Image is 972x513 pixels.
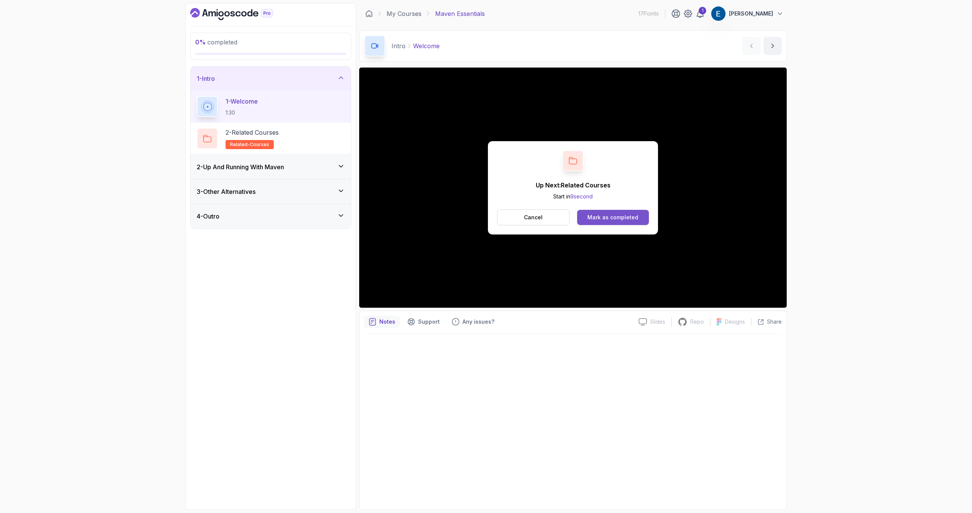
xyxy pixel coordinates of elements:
[725,318,745,326] p: Designs
[729,10,773,17] p: [PERSON_NAME]
[197,212,219,221] h3: 4 - Outro
[226,109,258,116] p: 1:30
[195,38,237,46] span: completed
[536,181,611,190] p: Up Next: Related Courses
[767,318,782,326] p: Share
[387,9,421,18] a: My Courses
[197,74,215,83] h3: 1 - Intro
[413,41,440,50] p: Welcome
[742,37,761,55] button: previous content
[197,128,345,149] button: 2-Related Coursesrelated-courses
[226,97,258,106] p: 1 - Welcome
[764,37,782,55] button: next content
[570,193,593,200] span: 9 second
[190,8,290,20] a: Dashboard
[197,187,256,196] h3: 3 - Other Alternatives
[536,193,611,200] p: Start in
[191,66,351,91] button: 1-Intro
[711,6,726,21] img: user profile image
[403,316,444,328] button: Support button
[462,318,494,326] p: Any issues?
[699,7,706,14] div: 1
[587,214,638,221] div: Mark as completed
[524,214,543,221] p: Cancel
[379,318,395,326] p: Notes
[197,96,345,117] button: 1-Welcome1:30
[696,9,705,18] a: 1
[191,155,351,179] button: 2-Up And Running With Maven
[391,41,406,50] p: Intro
[197,162,284,172] h3: 2 - Up And Running With Maven
[447,316,499,328] button: Feedback button
[195,38,206,46] span: 0 %
[638,10,659,17] p: 17 Points
[191,204,351,228] button: 4-Outro
[191,179,351,204] button: 3-Other Alternatives
[751,318,782,326] button: Share
[226,128,279,137] p: 2 - Related Courses
[359,68,787,308] iframe: 1 - Hi
[364,316,400,328] button: notes button
[650,318,665,326] p: Slides
[690,318,704,326] p: Repo
[435,9,485,18] p: Maven Essentials
[497,209,570,225] button: Cancel
[577,210,649,225] button: Mark as completed
[365,10,373,17] a: Dashboard
[711,6,784,21] button: user profile image[PERSON_NAME]
[230,142,269,148] span: related-courses
[418,318,440,326] p: Support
